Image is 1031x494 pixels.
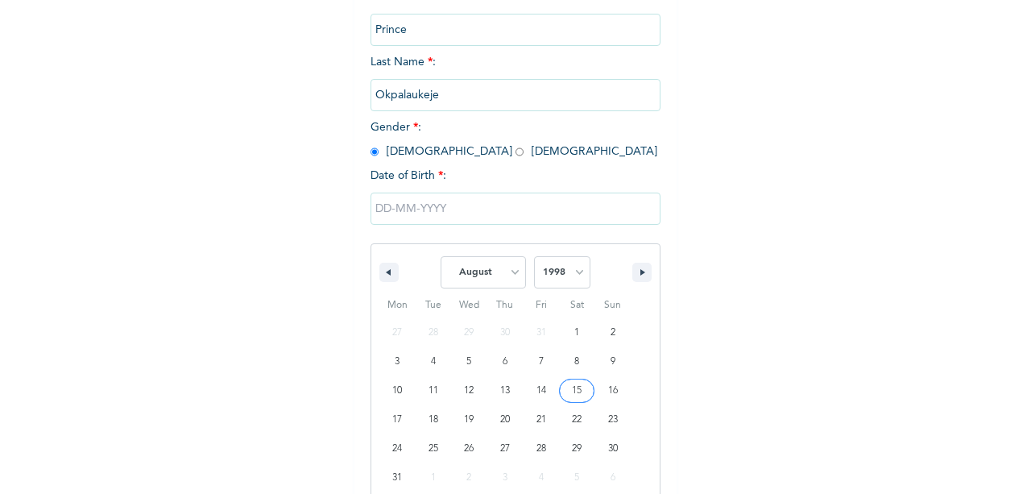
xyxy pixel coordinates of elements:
span: 17 [392,405,402,434]
button: 23 [594,405,631,434]
span: 15 [572,376,582,405]
span: 19 [464,405,474,434]
span: Fri [523,293,559,318]
span: 21 [536,405,546,434]
span: 16 [608,376,618,405]
button: 19 [451,405,487,434]
button: 12 [451,376,487,405]
span: Wed [451,293,487,318]
span: 8 [574,347,579,376]
span: Gender : [DEMOGRAPHIC_DATA] [DEMOGRAPHIC_DATA] [371,122,657,157]
button: 15 [559,376,595,405]
button: 1 [559,318,595,347]
span: 10 [392,376,402,405]
span: 31 [392,463,402,492]
span: 25 [429,434,438,463]
button: 7 [523,347,559,376]
input: Enter your first name [371,14,660,46]
span: 24 [392,434,402,463]
button: 8 [559,347,595,376]
span: 29 [572,434,582,463]
span: 23 [608,405,618,434]
span: 4 [431,347,436,376]
button: 27 [487,434,524,463]
span: Date of Birth : [371,168,446,185]
button: 13 [487,376,524,405]
button: 22 [559,405,595,434]
span: Mon [379,293,416,318]
span: 13 [500,376,510,405]
button: 11 [416,376,452,405]
span: 30 [608,434,618,463]
button: 18 [416,405,452,434]
span: 5 [466,347,471,376]
button: 24 [379,434,416,463]
button: 9 [594,347,631,376]
button: 17 [379,405,416,434]
span: Sun [594,293,631,318]
span: 27 [500,434,510,463]
button: 20 [487,405,524,434]
span: 7 [539,347,544,376]
button: 28 [523,434,559,463]
span: Thu [487,293,524,318]
span: 3 [395,347,400,376]
button: 3 [379,347,416,376]
span: 20 [500,405,510,434]
span: Sat [559,293,595,318]
span: 2 [611,318,615,347]
input: Enter your last name [371,79,660,111]
span: 9 [611,347,615,376]
span: 28 [536,434,546,463]
span: 6 [503,347,507,376]
button: 4 [416,347,452,376]
button: 25 [416,434,452,463]
button: 2 [594,318,631,347]
button: 10 [379,376,416,405]
input: DD-MM-YYYY [371,193,660,225]
span: 14 [536,376,546,405]
button: 21 [523,405,559,434]
span: 18 [429,405,438,434]
span: 1 [574,318,579,347]
span: 11 [429,376,438,405]
span: 26 [464,434,474,463]
span: Last Name : [371,56,660,101]
button: 6 [487,347,524,376]
button: 5 [451,347,487,376]
button: 14 [523,376,559,405]
button: 31 [379,463,416,492]
button: 16 [594,376,631,405]
button: 26 [451,434,487,463]
button: 30 [594,434,631,463]
button: 29 [559,434,595,463]
span: 22 [572,405,582,434]
span: 12 [464,376,474,405]
span: Tue [416,293,452,318]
